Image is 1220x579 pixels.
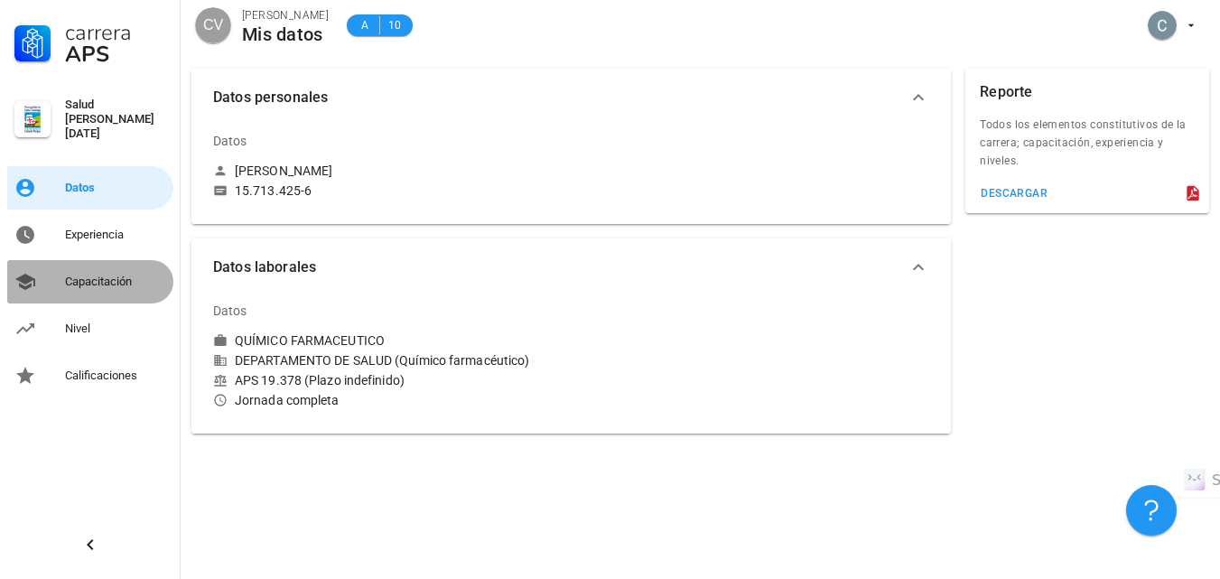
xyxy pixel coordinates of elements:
[980,69,1032,116] div: Reporte
[213,85,908,110] span: Datos personales
[235,332,385,349] div: QUÍMICO FARMACEUTICO
[65,369,166,383] div: Calificaciones
[213,392,564,408] div: Jornada completa
[65,98,166,141] div: Salud [PERSON_NAME][DATE]
[213,255,908,280] span: Datos laborales
[203,7,223,43] span: CV
[358,16,372,34] span: A
[65,275,166,289] div: Capacitación
[65,22,166,43] div: Carrera
[235,163,332,179] div: [PERSON_NAME]
[65,43,166,65] div: APS
[191,238,951,296] button: Datos laborales
[7,307,173,350] a: Nivel
[242,24,329,44] div: Mis datos
[980,187,1048,200] div: descargar
[1148,11,1177,40] div: avatar
[213,372,564,388] div: APS 19.378 (Plazo indefinido)
[191,69,951,126] button: Datos personales
[7,213,173,257] a: Experiencia
[7,354,173,397] a: Calificaciones
[242,6,329,24] div: [PERSON_NAME]
[65,181,166,195] div: Datos
[213,352,564,369] div: DEPARTAMENTO DE SALUD (Químico farmacéutico)
[387,16,402,34] span: 10
[235,182,312,199] div: 15.713.425-6
[65,322,166,336] div: Nivel
[7,166,173,210] a: Datos
[213,119,247,163] div: Datos
[213,289,247,332] div: Datos
[65,228,166,242] div: Experiencia
[7,260,173,304] a: Capacitación
[195,7,231,43] div: avatar
[965,116,1209,181] div: Todos los elementos constitutivos de la carrera; capacitación, experiencia y niveles.
[973,181,1055,206] button: descargar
